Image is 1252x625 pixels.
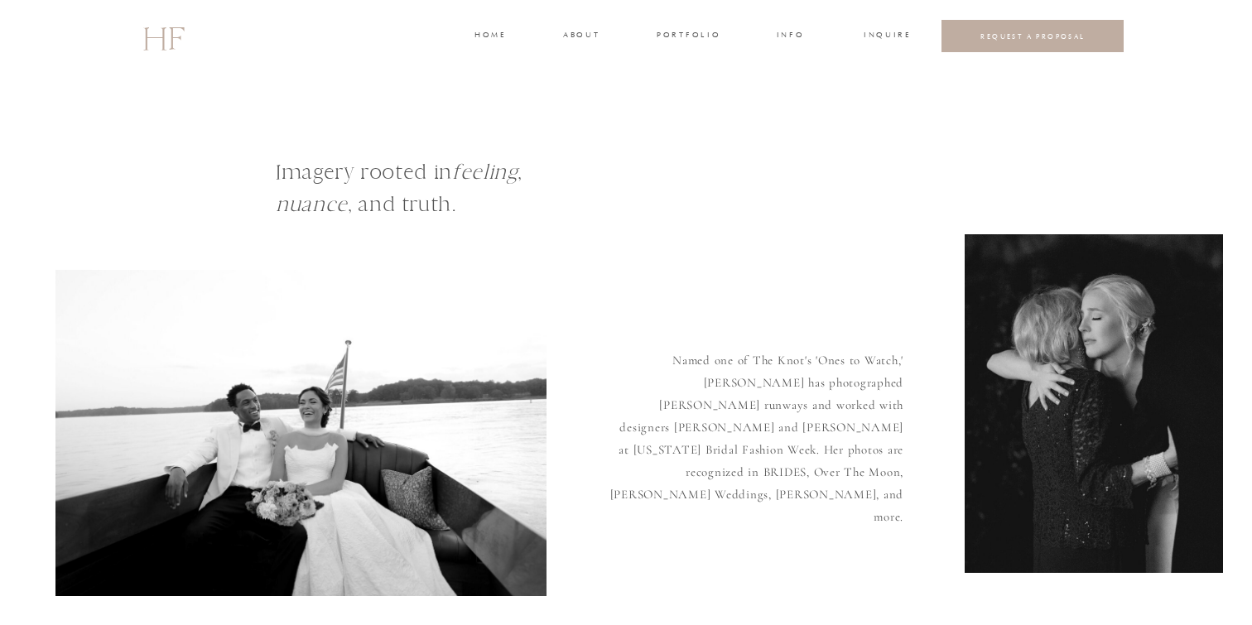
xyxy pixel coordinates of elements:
[474,29,505,44] a: home
[142,12,184,60] a: HF
[276,191,348,217] i: nuance
[657,29,719,44] a: portfolio
[864,29,908,44] a: INQUIRE
[452,159,518,185] i: feeling
[609,349,903,520] p: Named one of The Knot's 'Ones to Watch,' [PERSON_NAME] has photographed [PERSON_NAME] runways and...
[775,29,806,44] a: INFO
[955,31,1111,41] a: REQUEST A PROPOSAL
[563,29,598,44] a: about
[276,156,723,243] h1: Imagery rooted in , , and truth.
